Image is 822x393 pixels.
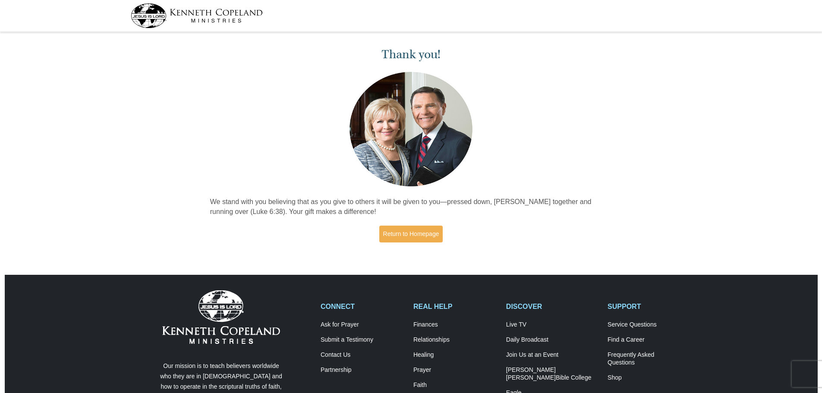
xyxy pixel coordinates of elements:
a: Return to Homepage [379,226,443,242]
a: Healing [413,351,497,359]
a: Relationships [413,336,497,344]
a: Daily Broadcast [506,336,598,344]
h2: DISCOVER [506,302,598,311]
img: kcm-header-logo.svg [131,3,263,28]
a: Finances [413,321,497,329]
img: Kenneth and Gloria [347,70,475,189]
img: Kenneth Copeland Ministries [162,290,280,344]
a: Prayer [413,366,497,374]
h2: CONNECT [321,302,404,311]
a: Contact Us [321,351,404,359]
a: [PERSON_NAME] [PERSON_NAME]Bible College [506,366,598,382]
a: Shop [608,374,691,382]
a: Faith [413,381,497,389]
p: We stand with you believing that as you give to others it will be given to you—pressed down, [PER... [210,197,612,217]
a: Live TV [506,321,598,329]
a: Partnership [321,366,404,374]
a: Join Us at an Event [506,351,598,359]
span: Bible College [556,374,592,381]
a: Frequently AskedQuestions [608,351,691,367]
h2: REAL HELP [413,302,497,311]
a: Submit a Testimony [321,336,404,344]
h2: SUPPORT [608,302,691,311]
a: Service Questions [608,321,691,329]
a: Find a Career [608,336,691,344]
a: Ask for Prayer [321,321,404,329]
h1: Thank you! [210,47,612,62]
